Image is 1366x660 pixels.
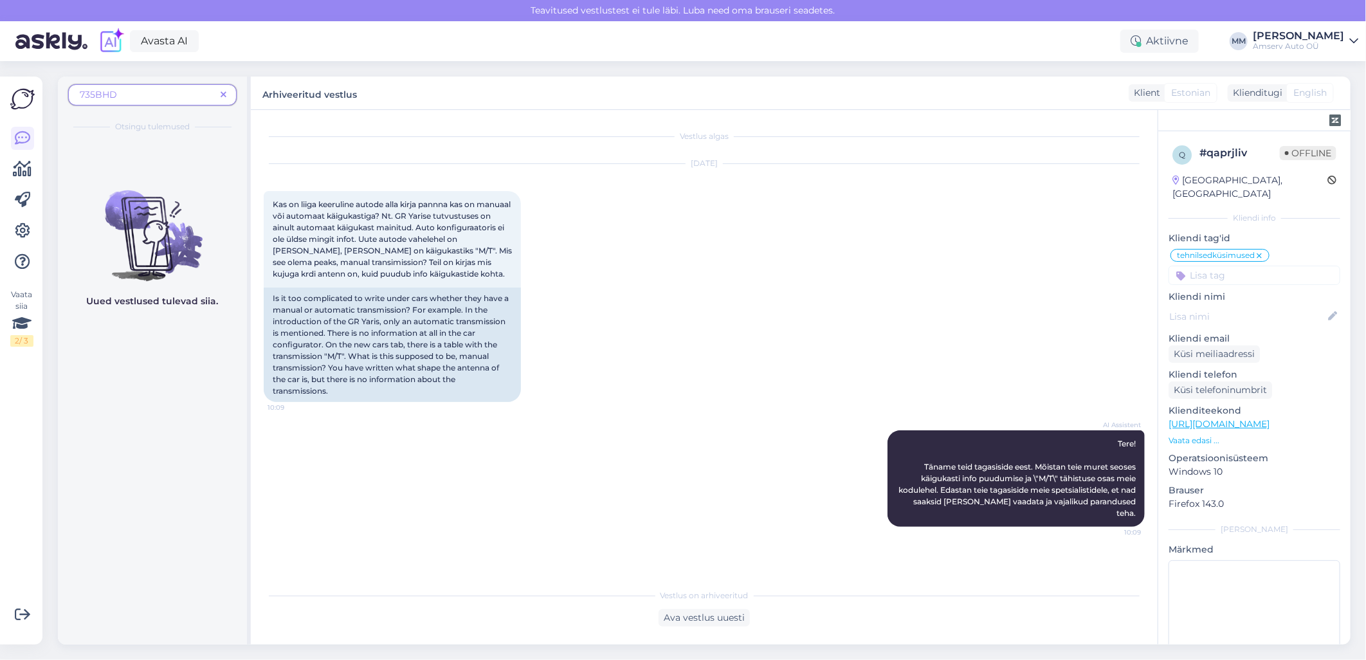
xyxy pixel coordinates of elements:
[87,295,219,308] p: Uued vestlused tulevad siia.
[58,167,247,283] img: No chats
[1253,41,1344,51] div: Amserv Auto OÜ
[1169,309,1325,324] input: Lisa nimi
[1169,465,1340,479] p: Windows 10
[262,84,357,102] label: Arhiveeritud vestlus
[898,439,1138,518] span: Tere! Täname teid tagasiside eest. Mõistan teie muret seoses käigukasti info puudumise ja \"M/T\"...
[1199,145,1280,161] div: # qaprjliv
[264,131,1145,142] div: Vestlus algas
[1293,86,1327,100] span: English
[264,288,521,402] div: Is it too complicated to write under cars whether they have a manual or automatic transmission? F...
[10,87,35,111] img: Askly Logo
[1228,86,1282,100] div: Klienditugi
[1169,266,1340,285] input: Lisa tag
[1179,150,1185,160] span: q
[10,289,33,347] div: Vaata siia
[659,609,750,627] div: Ava vestlus uuesti
[273,199,514,279] span: Kas on liiga keeruline autode alla kirja pannna kas on manuaal või automaat käigukastiga? Nt. GR ...
[98,28,125,55] img: explore-ai
[1169,484,1340,497] p: Brauser
[1169,435,1340,446] p: Vaata edasi ...
[1177,252,1255,259] span: tehnilsedküsimused
[1169,524,1340,535] div: [PERSON_NAME]
[1169,452,1340,465] p: Operatsioonisüsteem
[660,590,749,601] span: Vestlus on arhiveeritud
[1169,345,1260,363] div: Küsi meiliaadressi
[115,121,190,133] span: Otsingu tulemused
[264,158,1145,169] div: [DATE]
[10,335,33,347] div: 2 / 3
[130,30,199,52] a: Avasta AI
[1093,527,1141,537] span: 10:09
[1169,232,1340,245] p: Kliendi tag'id
[1129,86,1160,100] div: Klient
[1171,86,1210,100] span: Estonian
[1169,290,1340,304] p: Kliendi nimi
[268,403,316,412] span: 10:09
[1253,31,1344,41] div: [PERSON_NAME]
[1169,368,1340,381] p: Kliendi telefon
[1169,332,1340,345] p: Kliendi email
[1169,497,1340,511] p: Firefox 143.0
[1230,32,1248,50] div: MM
[1169,381,1272,399] div: Küsi telefoninumbrit
[1253,31,1358,51] a: [PERSON_NAME]Amserv Auto OÜ
[1329,115,1341,126] img: zendesk
[1172,174,1327,201] div: [GEOGRAPHIC_DATA], [GEOGRAPHIC_DATA]
[1169,212,1340,224] div: Kliendi info
[1169,404,1340,417] p: Klienditeekond
[80,89,117,100] span: 735BHD
[1120,30,1199,53] div: Aktiivne
[1169,543,1340,556] p: Märkmed
[1093,420,1141,430] span: AI Assistent
[1280,146,1336,160] span: Offline
[1169,418,1270,430] a: [URL][DOMAIN_NAME]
